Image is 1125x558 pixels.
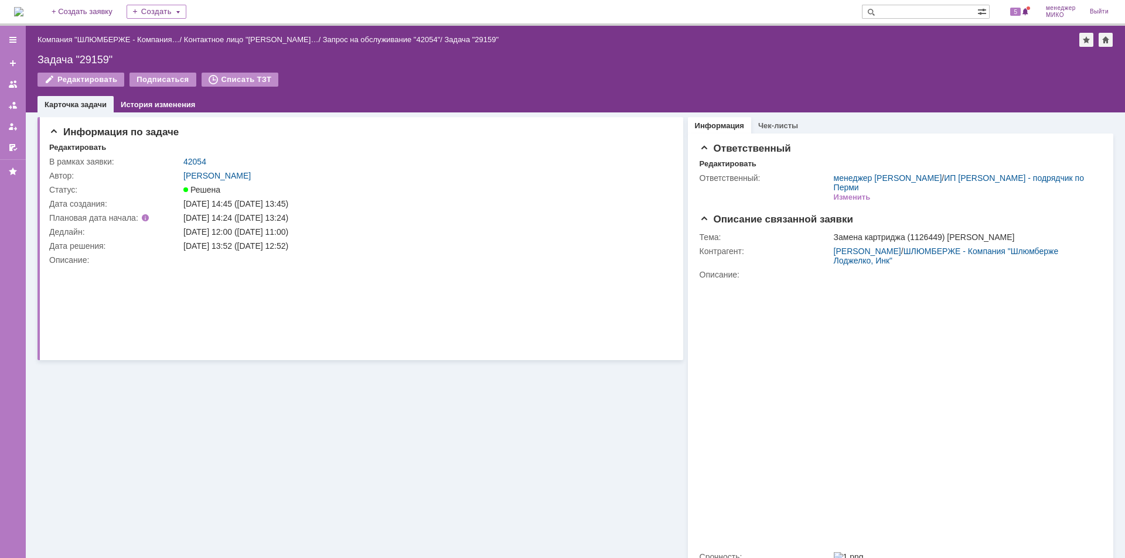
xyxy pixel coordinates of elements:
[49,213,167,222] div: Плановая дата начала:
[834,247,901,256] a: [PERSON_NAME]
[1046,5,1076,12] span: менеджер
[834,173,1084,192] a: ИП [PERSON_NAME] - подрядчик по Перми
[49,255,667,265] div: Описание:
[183,227,665,237] div: [DATE] 12:00 ([DATE] 11:00)
[700,270,1098,279] div: Описание:
[127,5,186,19] div: Создать
[49,126,179,138] span: Информация по задаче
[183,157,206,166] a: 42054
[49,227,181,237] div: Дедлайн:
[834,247,1059,265] a: ШЛЮМБЕРЖЕ - Компания "Шлюмберже Лоджелко, Инк"
[700,232,831,242] div: Тема:
[183,213,665,222] div: [DATE] 14:24 ([DATE] 13:24)
[4,75,22,94] a: Заявки на командах
[323,35,441,44] a: Запрос на обслуживание "42054"
[1010,8,1021,16] span: 5
[183,199,665,208] div: [DATE] 14:45 ([DATE] 13:45)
[184,35,323,44] div: /
[121,100,195,109] a: История изменения
[4,96,22,115] a: Заявки в моей ответственности
[4,54,22,73] a: Создать заявку
[1079,33,1093,47] div: Добавить в избранное
[977,5,989,16] span: Расширенный поиск
[49,143,106,152] div: Редактировать
[758,121,798,130] a: Чек-листы
[445,35,499,44] div: Задача "29159"
[695,121,744,130] a: Информация
[700,143,791,154] span: Ответственный
[4,117,22,136] a: Мои заявки
[4,138,22,157] a: Мои согласования
[323,35,445,44] div: /
[834,173,942,183] a: менеджер [PERSON_NAME]
[1099,33,1113,47] div: Сделать домашней страницей
[700,247,831,256] div: Контрагент:
[700,214,853,225] span: Описание связанной заявки
[49,185,181,194] div: Статус:
[14,7,23,16] a: Перейти на домашнюю страницу
[183,185,220,194] span: Решена
[834,232,1096,242] div: Замена картриджа (1126449) [PERSON_NAME]
[700,159,756,169] div: Редактировать
[37,35,184,44] div: /
[834,247,1096,265] div: /
[1046,12,1076,19] span: МИКО
[37,54,1113,66] div: Задача "29159"
[45,100,107,109] a: Карточка задачи
[37,35,180,44] a: Компания "ШЛЮМБЕРЖЕ - Компания…
[183,171,251,180] a: [PERSON_NAME]
[834,173,1096,192] div: /
[834,193,871,202] div: Изменить
[184,35,319,44] a: Контактное лицо "[PERSON_NAME]…
[14,7,23,16] img: logo
[49,171,181,180] div: Автор:
[183,241,665,251] div: [DATE] 13:52 ([DATE] 12:52)
[700,173,831,183] div: Ответственный:
[49,157,181,166] div: В рамках заявки:
[49,199,181,208] div: Дата создания:
[49,241,181,251] div: Дата решения:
